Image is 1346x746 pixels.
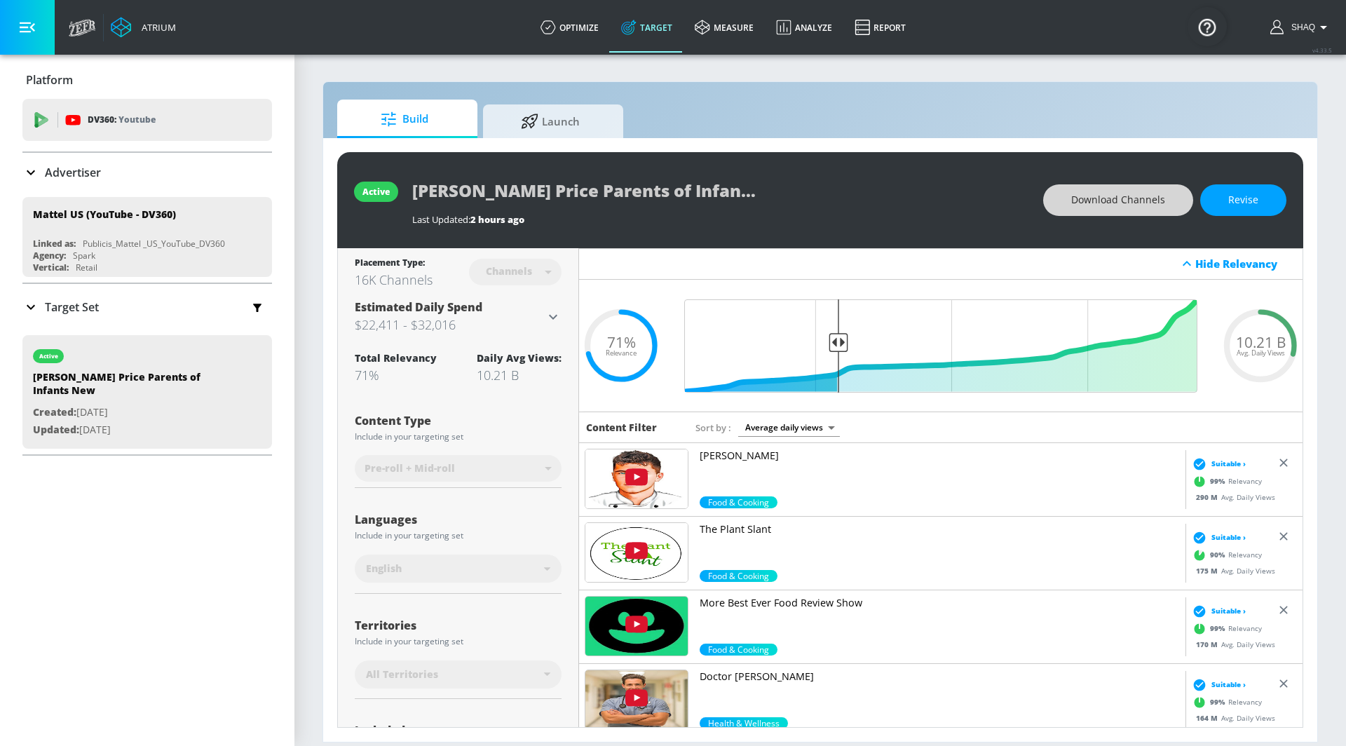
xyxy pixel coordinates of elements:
button: Revise [1200,184,1286,216]
div: DV360: Youtube [22,99,272,141]
div: Estimated Daily Spend$22,411 - $32,016 [355,299,562,334]
div: Placement Type: [355,257,433,271]
a: Doctor [PERSON_NAME] [700,670,1180,717]
div: Atrium [136,21,176,34]
a: optimize [529,2,610,53]
span: 71% [607,335,636,350]
div: Publicis_Mattel _US_YouTube_DV360 [83,238,225,250]
div: 71% [355,367,437,384]
a: Report [843,2,917,53]
div: Retail [76,262,97,273]
div: Include in your targeting set [355,637,562,646]
button: Download Channels [1043,184,1193,216]
div: active[PERSON_NAME] Price Parents of Infants NewCreated:[DATE]Updated:[DATE] [22,335,272,449]
div: Content Type [355,415,562,426]
span: Health & Wellness [700,717,788,729]
p: Doctor [PERSON_NAME] [700,670,1180,684]
a: Analyze [765,2,843,53]
div: Spark [73,250,95,262]
p: [PERSON_NAME] [700,449,1180,463]
img: UUEMj2h7pP4QWkoGnSmaiiYw [585,523,688,582]
img: UUMyOj6fhvKFMjxUCp3b_3gA [585,449,688,508]
div: Mattel US (YouTube - DV360) [33,208,176,221]
div: Linked as: [33,238,76,250]
div: Suitable › [1189,457,1246,471]
span: Avg. Daily Views [1237,349,1285,356]
div: Mattel US (YouTube - DV360)Linked as:Publicis_Mattel _US_YouTube_DV360Agency:SparkVertical:Retail [22,197,272,277]
div: 99.0% [700,717,788,729]
div: [PERSON_NAME] Price Parents of Infants New [33,370,229,404]
div: 99.0% [700,644,777,656]
div: Total Relevancy [355,351,437,365]
h3: $22,411 - $32,016 [355,315,545,334]
div: 90.0% [700,570,777,582]
div: English [355,555,562,583]
span: 10.21 B [1236,335,1286,350]
div: 10.21 B [477,367,562,384]
div: Included [355,725,541,736]
p: [DATE] [33,421,229,439]
div: Relevancy [1189,692,1262,713]
span: Suitable › [1211,679,1246,690]
div: Relevancy [1189,471,1262,492]
div: Average daily views [738,418,840,437]
div: Include in your targeting set [355,531,562,540]
div: Relevancy [1189,545,1262,566]
a: More Best Ever Food Review Show [700,596,1180,644]
span: Suitable › [1211,532,1246,543]
div: Include in your targeting set [355,433,562,441]
div: Territories [355,620,562,631]
a: Atrium [111,17,176,38]
span: 170 M [1196,639,1221,649]
div: Suitable › [1189,678,1246,692]
p: More Best Ever Food Review Show [700,596,1180,610]
div: Hide Relevancy [579,248,1303,280]
span: Food & Cooking [700,496,777,508]
span: Launch [497,104,604,138]
span: Sort by [695,421,731,434]
div: 16K Channels [355,271,433,288]
div: Suitable › [1189,531,1246,545]
span: Suitable › [1211,459,1246,469]
div: active [362,186,390,198]
span: Relevance [606,349,637,356]
span: Food & Cooking [700,570,777,582]
p: The Plant Slant [700,522,1180,536]
span: Created: [33,405,76,419]
div: Last Updated: [412,213,1029,226]
a: The Plant Slant [700,522,1180,570]
img: UUXw1ddyrUmib3zmCmvSI1ow [585,597,688,656]
div: Platform [22,60,272,100]
div: Target Set [22,284,272,330]
div: 99.0% [700,496,777,508]
span: 99 % [1210,623,1228,634]
span: login as: shaquille.huang@zefr.com [1286,22,1315,32]
div: Languages [355,514,562,525]
a: Target [610,2,684,53]
p: DV360: [88,112,156,128]
span: 2 hours ago [470,213,524,226]
div: Channels [479,265,539,277]
button: Shaq [1270,19,1332,36]
a: measure [684,2,765,53]
p: Target Set [45,299,99,315]
p: [DATE] [33,404,229,421]
div: Avg. Daily Views [1189,639,1275,650]
div: Avg. Daily Views [1189,492,1275,503]
div: Hide Relevancy [1195,257,1295,271]
div: Advertiser [22,153,272,192]
div: Daily Avg Views: [477,351,562,365]
p: Platform [26,72,73,88]
div: Avg. Daily Views [1189,566,1275,576]
h6: Content Filter [586,421,657,434]
span: 290 M [1196,492,1221,502]
div: Avg. Daily Views [1189,713,1275,724]
p: Advertiser [45,165,101,180]
div: Relevancy [1189,618,1262,639]
span: Estimated Daily Spend [355,299,482,315]
div: Vertical: [33,262,69,273]
span: Build [351,102,458,136]
div: Agency: [33,250,66,262]
span: Food & Cooking [700,644,777,656]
